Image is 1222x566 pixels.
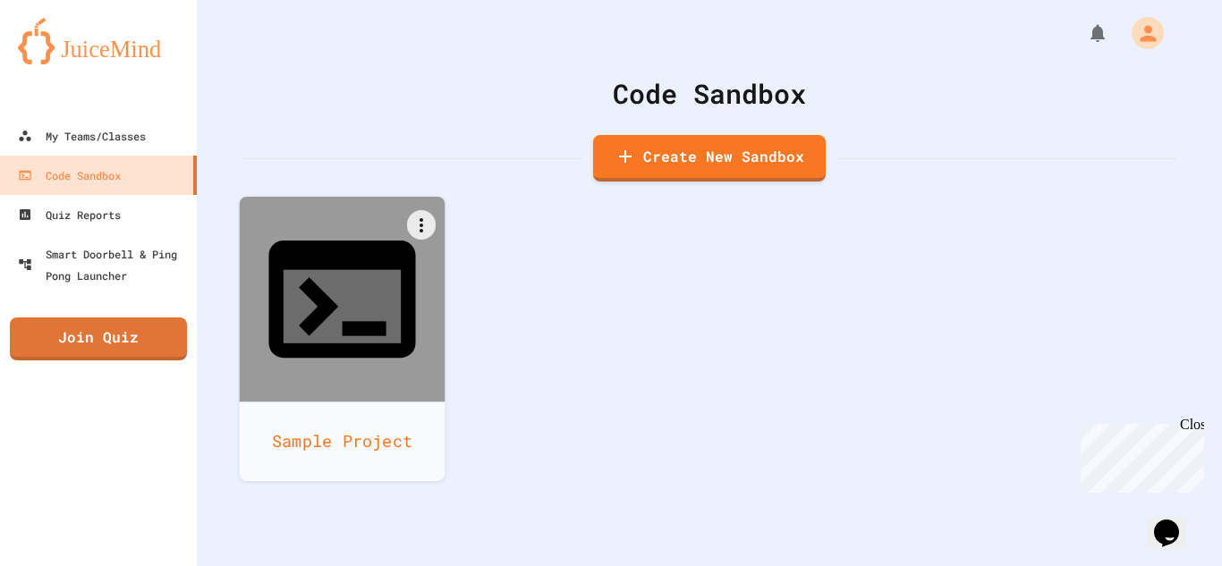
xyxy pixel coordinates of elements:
div: Quiz Reports [18,204,121,225]
div: Chat with us now!Close [7,7,123,114]
div: My Notifications [1054,18,1113,48]
div: Smart Doorbell & Ping Pong Launcher [18,243,190,286]
img: logo-orange.svg [18,18,179,64]
div: Code Sandbox [18,165,121,186]
a: Create New Sandbox [593,135,826,182]
div: My Account [1113,13,1168,54]
a: Join Quiz [10,317,187,360]
iframe: chat widget [1147,494,1204,548]
div: My Teams/Classes [18,125,146,147]
div: Sample Project [240,401,446,481]
iframe: chat widget [1073,417,1204,493]
a: Sample Project [240,197,446,481]
div: Code Sandbox [242,73,1177,114]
